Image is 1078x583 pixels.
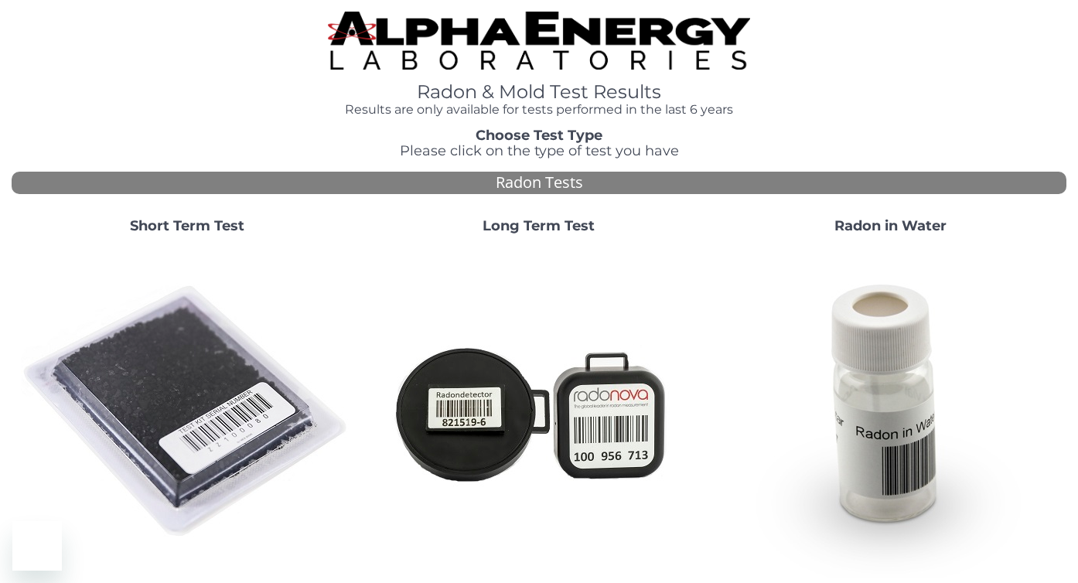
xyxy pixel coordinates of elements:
iframe: Button to launch messaging window [12,521,62,571]
img: ShortTerm.jpg [21,246,353,578]
span: Please click on the type of test you have [400,142,679,159]
h4: Results are only available for tests performed in the last 6 years [328,103,750,117]
img: Radtrak2vsRadtrak3.jpg [373,246,705,578]
img: RadoninWater.jpg [725,246,1057,578]
strong: Short Term Test [130,217,244,234]
strong: Radon in Water [834,217,947,234]
img: TightCrop.jpg [328,12,750,70]
h1: Radon & Mold Test Results [328,82,750,102]
strong: Long Term Test [483,217,595,234]
div: Radon Tests [12,172,1066,194]
strong: Choose Test Type [476,127,602,144]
